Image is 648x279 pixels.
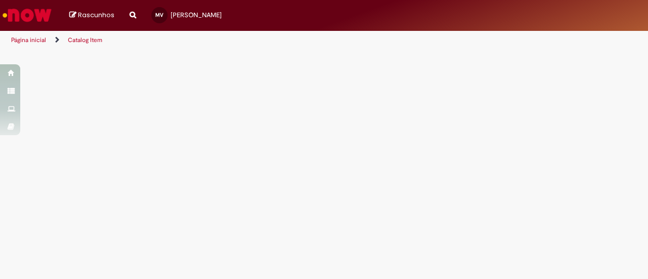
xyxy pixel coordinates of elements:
span: [PERSON_NAME] [171,11,222,19]
img: ServiceNow [1,5,53,25]
span: Rascunhos [78,10,114,20]
a: Página inicial [11,36,46,44]
a: Rascunhos [69,11,114,20]
span: MV [155,12,164,18]
ul: Trilhas de página [8,31,424,50]
a: Catalog Item [68,36,102,44]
